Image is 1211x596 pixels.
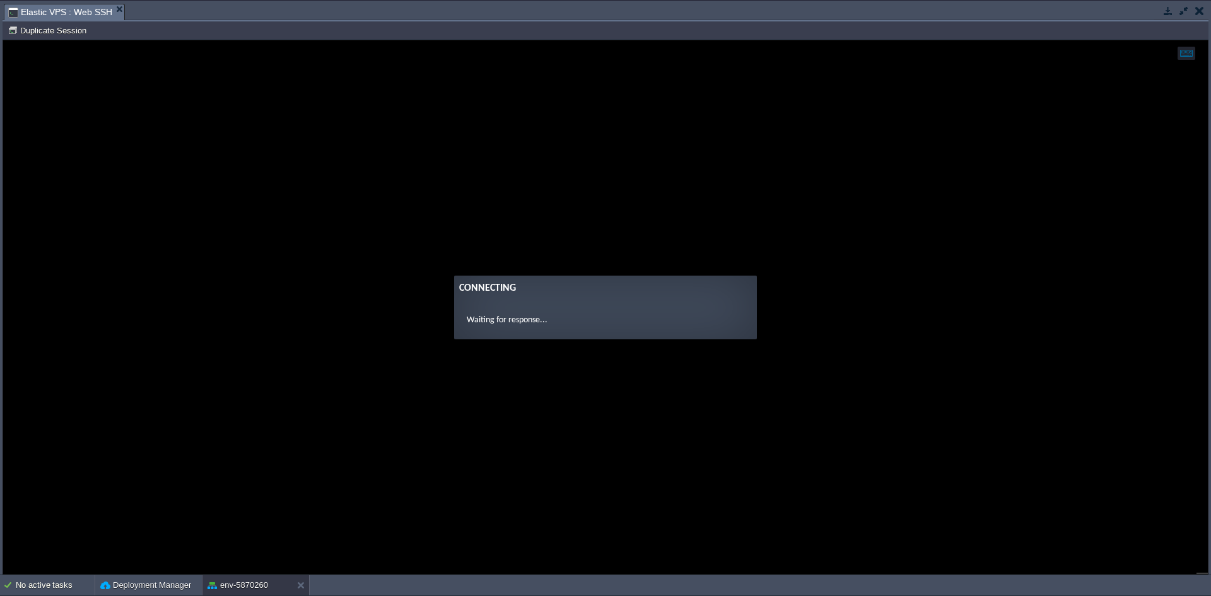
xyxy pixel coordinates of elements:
button: Deployment Manager [100,579,191,592]
button: env-5870260 [208,579,268,592]
p: Waiting for response... [464,273,741,286]
span: Elastic VPS : Web SSH [8,4,112,20]
button: Duplicate Session [8,25,90,36]
div: Connecting [456,240,749,255]
div: No active tasks [16,575,95,595]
